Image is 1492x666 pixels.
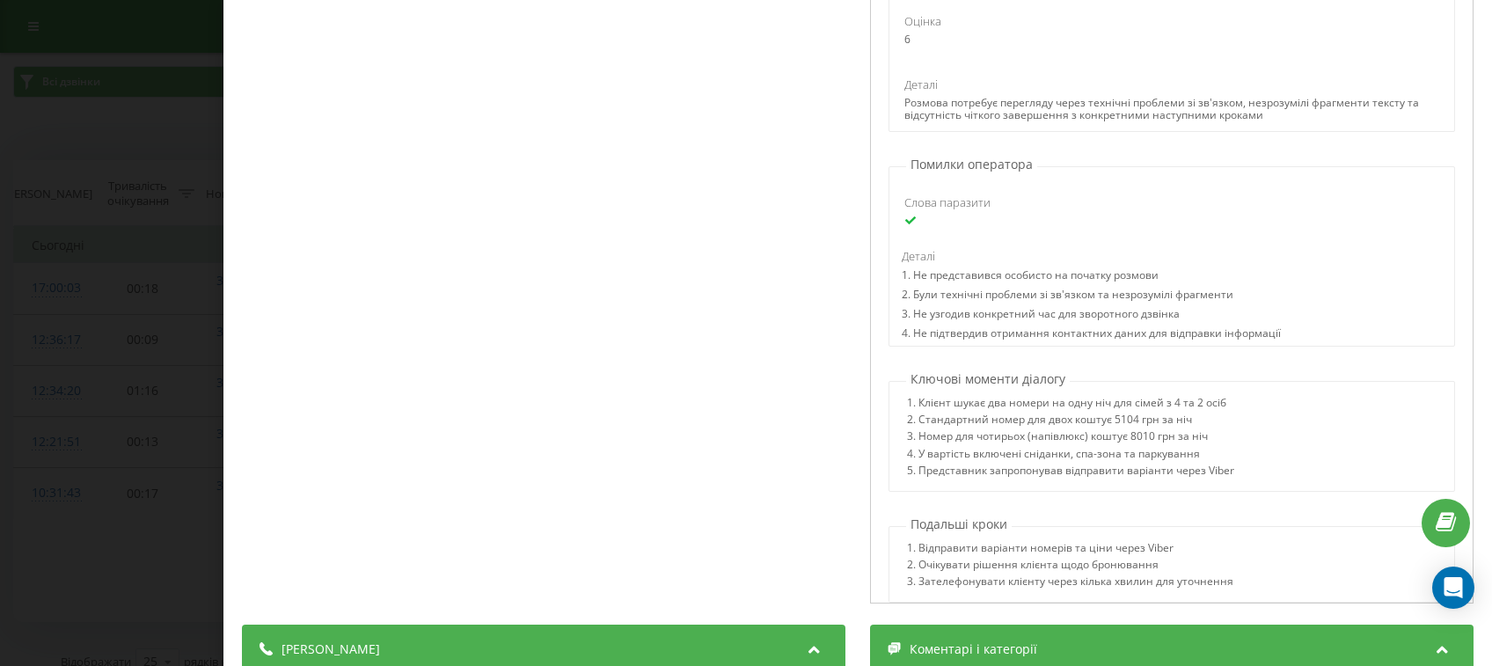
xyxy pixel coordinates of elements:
div: 1. Відправити варіанти номерів та ціни через Viber [907,542,1233,559]
div: 1. Не представився особисто на початку розмови [902,268,1281,288]
div: 2. Очікувати рішення клієнта щодо бронювання [907,559,1233,575]
p: Ключові моменти діалогу [906,370,1070,388]
p: Помилки оператора [906,156,1037,173]
div: 2. Були технічні проблеми зі зв'язком та незрозумілі фрагменти [902,288,1281,307]
div: Open Intercom Messenger [1432,567,1474,609]
span: Деталі [902,248,935,264]
div: 2. Стандартний номер для двох коштує 5104 грн за ніч [907,414,1234,430]
span: Деталі [904,77,938,92]
div: 4. У вартість включені сніданки, спа-зона та паркування [907,448,1234,465]
span: [PERSON_NAME] [282,640,380,658]
div: 3. Не узгодив конкретний час для зворотного дзвінка [902,307,1281,326]
div: 6 [904,33,1066,46]
div: Розмова потребує перегляду через технічні проблеми зі зв'язком, незрозумілі фрагменти тексту та в... [904,97,1439,122]
div: 5. Представник запропонував відправити варіанти через Viber [907,465,1234,481]
div: 1. Клієнт шукає два номери на одну ніч для сімей з 4 та 2 осіб [907,397,1234,414]
p: Подальші кроки [906,516,1012,533]
div: 3. Зателефонувати клієнту через кілька хвилин для уточнення [907,575,1233,592]
span: Оцінка [904,13,941,29]
span: Слова паразити [904,194,991,210]
div: 4. Не підтвердив отримання контактних даних для відправки інформації [902,326,1281,346]
div: 3. Номер для чотирьох (напівлюкс) коштує 8010 грн за ніч [907,430,1234,447]
span: Коментарі і категорії [910,640,1037,658]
